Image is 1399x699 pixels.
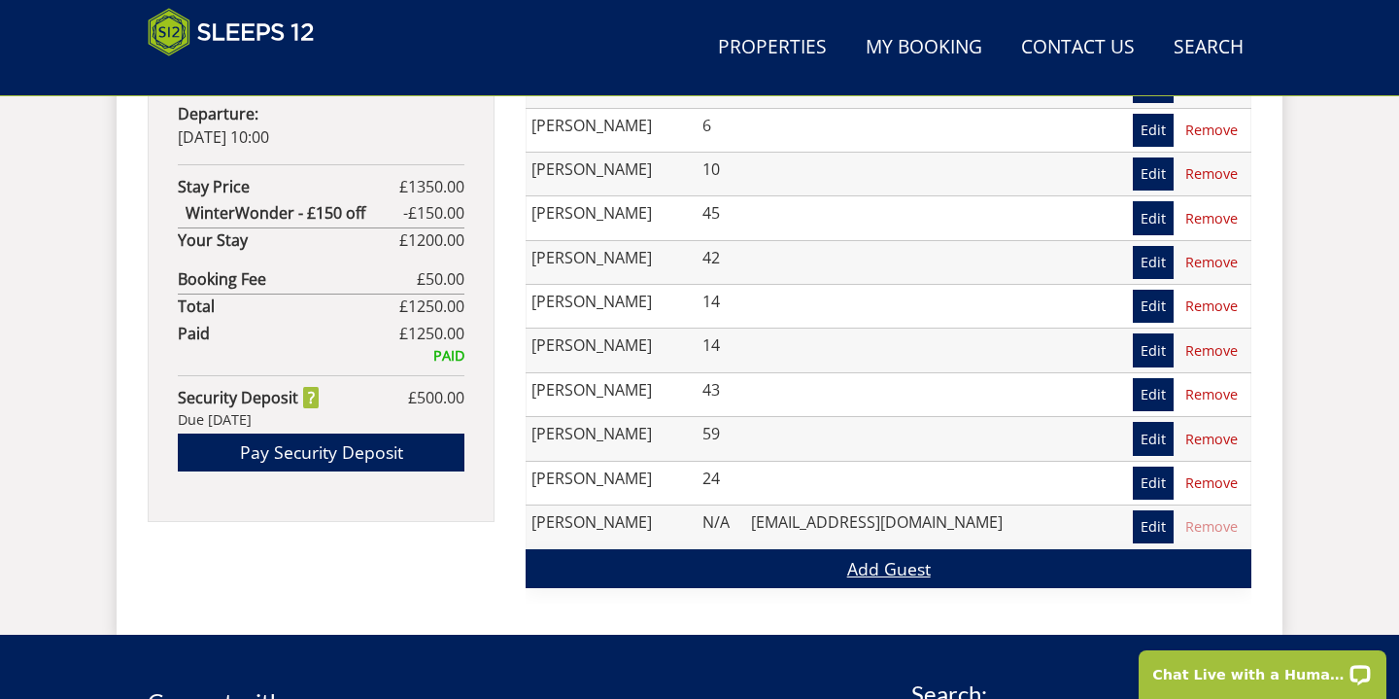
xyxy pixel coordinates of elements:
[426,268,464,290] span: 50.00
[399,295,464,318] span: £
[178,267,417,291] strong: Booking Fee
[698,285,746,329] td: 14
[1177,246,1245,279] a: Remove
[527,108,699,152] td: [PERSON_NAME]
[178,295,399,318] strong: Total
[698,196,746,240] td: 45
[1133,378,1174,411] a: Edit
[178,386,319,409] strong: Security Deposit
[1177,290,1245,323] a: Remove
[1177,510,1245,543] a: Remove
[417,267,464,291] span: £
[138,68,342,85] iframe: Customer reviews powered by Trustpilot
[1177,157,1245,191] a: Remove
[417,387,464,408] span: 500.00
[178,434,464,472] a: Pay Security Deposit
[527,152,699,195] td: [PERSON_NAME]
[408,386,464,409] span: £
[746,506,1089,549] td: [EMAIL_ADDRESS][DOMAIN_NAME]
[178,103,258,124] strong: Departure:
[1133,201,1174,234] a: Edit
[1133,114,1174,147] a: Edit
[1177,114,1245,147] a: Remove
[698,372,746,416] td: 43
[1133,467,1174,500] a: Edit
[1133,333,1174,367] a: Edit
[1177,333,1245,367] a: Remove
[698,417,746,461] td: 59
[408,229,464,251] span: 1200.00
[710,26,835,70] a: Properties
[698,506,746,549] td: N/A
[527,461,699,505] td: [PERSON_NAME]
[1133,290,1174,323] a: Edit
[178,345,464,367] div: PAID
[408,323,464,344] span: 1250.00
[526,549,1251,587] a: Add Guest
[527,196,699,240] td: [PERSON_NAME]
[527,417,699,461] td: [PERSON_NAME]
[1177,378,1245,411] a: Remove
[1133,246,1174,279] a: Edit
[1133,422,1174,455] a: Edit
[698,461,746,505] td: 24
[1133,157,1174,191] a: Edit
[698,152,746,195] td: 10
[698,108,746,152] td: 6
[698,240,746,284] td: 42
[1133,510,1174,543] a: Edit
[1177,201,1245,234] a: Remove
[148,8,315,56] img: Sleeps 12
[527,285,699,329] td: [PERSON_NAME]
[408,296,464,317] span: 1250.00
[1177,467,1245,500] a: Remove
[408,176,464,197] span: 1350.00
[527,506,699,549] td: [PERSON_NAME]
[1177,422,1245,455] a: Remove
[1166,26,1251,70] a: Search
[1126,638,1399,699] iframe: LiveChat chat widget
[399,228,464,252] span: £
[527,329,699,372] td: [PERSON_NAME]
[527,372,699,416] td: [PERSON_NAME]
[178,409,464,431] div: Due [DATE]
[399,322,464,345] span: £
[178,175,399,198] strong: Stay Price
[186,201,403,225] strong: WinterWonder - £150 off
[698,329,746,372] td: 14
[178,102,464,149] p: [DATE] 10:00
[1013,26,1143,70] a: Contact Us
[399,175,464,198] span: £
[417,202,464,224] span: 150.00
[178,322,399,345] strong: Paid
[403,201,464,225] span: -£
[858,26,990,70] a: My Booking
[527,240,699,284] td: [PERSON_NAME]
[178,228,399,252] strong: Your Stay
